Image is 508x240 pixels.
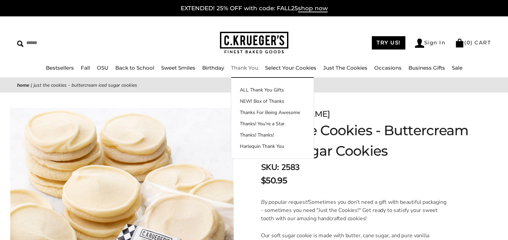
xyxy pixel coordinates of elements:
em: By popular request! [261,198,309,206]
a: Thanks! Thanks! [231,131,314,139]
a: Sweet Smiles [161,65,195,71]
p: Sometimes you don't need a gift with beautiful packaging - sometimes you need "Just the Cookies!"... [261,198,448,223]
a: Thanks For Being Awesome [231,109,314,116]
span: $50.95 [261,174,287,187]
a: Thanks! You're a Star [231,120,314,127]
a: ALL Thank You Gifts [231,86,314,94]
h1: Just The Cookies - Buttercream Iced Sugar Cookies [261,120,474,161]
a: TRY US! [372,36,405,50]
a: NEW! Box of Thanks [231,98,314,105]
img: C.KRUEGER'S [220,32,288,54]
div: [PERSON_NAME] [261,108,474,120]
a: Home [17,82,29,88]
a: Birthday [202,65,224,71]
a: EXTENDED! 25% OFF with code: FALL25shop now [181,5,328,12]
a: Select Your Cookies [265,65,316,71]
span: Just The Cookies - Buttercream Iced Sugar Cookies [34,82,137,88]
a: Back to School [115,65,154,71]
span: shop now [298,5,328,12]
img: Account [415,39,424,48]
a: Fall [81,65,90,71]
input: Search [17,38,129,48]
a: Sign In [415,39,446,48]
a: (0) CART [455,39,491,46]
a: Harlequin Thank You [231,143,314,150]
a: OSU [97,65,108,71]
img: Search [17,41,24,47]
a: Thank You [231,65,258,71]
a: Sale [452,65,463,71]
a: Business Gifts [408,65,445,71]
nav: breadcrumbs [17,81,491,89]
span: | [31,82,32,88]
a: Occasions [374,65,402,71]
a: Just The Cookies [323,65,367,71]
span: 0 [467,39,471,46]
img: Bag [455,39,464,47]
strong: SKU: [261,162,279,173]
span: 2583 [281,162,300,173]
a: Bestsellers [46,65,74,71]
